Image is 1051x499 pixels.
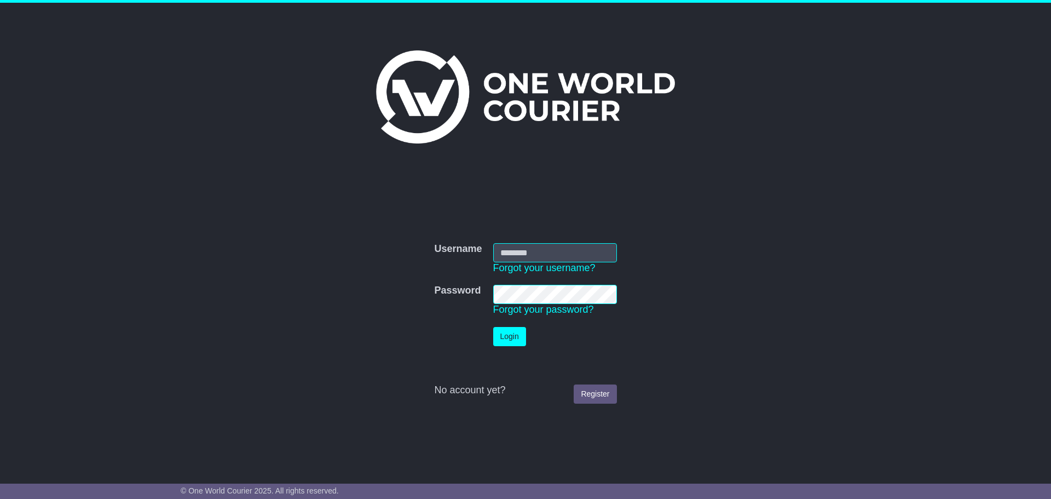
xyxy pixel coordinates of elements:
a: Register [574,385,616,404]
img: One World [376,50,675,144]
div: No account yet? [434,385,616,397]
label: Username [434,243,482,255]
a: Forgot your username? [493,262,596,273]
label: Password [434,285,481,297]
span: © One World Courier 2025. All rights reserved. [181,486,339,495]
button: Login [493,327,526,346]
a: Forgot your password? [493,304,594,315]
